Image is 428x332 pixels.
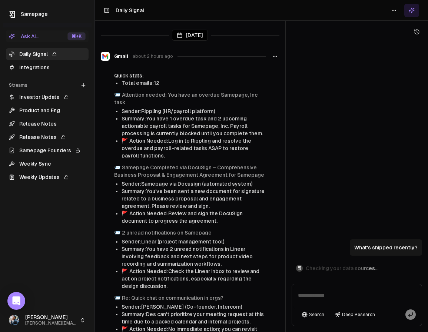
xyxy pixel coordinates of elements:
li: Sender: Rippling (HR/payroll platform) [122,107,266,115]
span: about 2 hours ago [133,53,173,59]
li: Summary: You have 1 overdue task and 2 upcoming actionable payroll tasks for Samepage, Inc. Payro... [122,115,266,137]
span: Gmail [114,53,128,60]
a: Product and Eng [6,104,89,116]
a: Investor Update [6,91,89,103]
li: Sender: Linear (project management tool) [122,238,266,245]
button: Deep Research [331,309,379,320]
span: flag [122,210,128,216]
a: Integrations [6,62,89,73]
span: [PERSON_NAME][EMAIL_ADDRESS] [25,321,77,326]
a: Release Notes [6,131,89,143]
a: Re: Quick chat on communication in orgs? [122,295,223,301]
a: Samepage Completed via DocuSign – Comprehensive Business Proposal & Engagement Agreement for Same... [114,165,264,178]
li: Total emails: 12 [122,79,266,87]
span: [PERSON_NAME] [25,314,77,321]
li: Sender: [PERSON_NAME] (Co-founder, Intercom) [122,303,266,311]
button: [PERSON_NAME][PERSON_NAME][EMAIL_ADDRESS] [6,311,89,329]
img: 1695405595226.jpeg [9,315,19,325]
div: Ask AI... [9,33,39,40]
span: envelope [114,165,120,170]
p: What's shipped recently? [354,244,418,251]
span: flag [122,326,128,332]
div: Streams [6,79,89,91]
a: Samepage Founders [6,145,89,156]
a: Release Notes [6,118,89,130]
div: ⌘ +K [67,32,86,40]
a: 2 unread notifications on Samepage [122,230,212,236]
span: Samepage [21,11,48,17]
span: flag [122,138,128,144]
a: Attention needed: You have an overdue Samepage, Inc task [114,92,258,105]
button: Ask AI...⌘+K [6,30,89,42]
div: Quick stats: [114,72,266,79]
span: envelope [114,295,120,301]
div: Open Intercom Messenger [7,292,25,310]
img: Gmail [101,52,110,61]
a: Weekly Updates [6,171,89,183]
div: [DATE] [172,30,208,41]
li: Summary: Des can't prioritize your meeting request at this time due to a packed calendar and inte... [122,311,266,325]
li: Action Needed: Check the Linear inbox to review and act on project notifications, especially rega... [122,268,266,290]
span: envelope [114,230,120,236]
li: Summary: You have 2 unread notifications in Linear involving feedback and next steps for product ... [122,245,266,268]
h1: Daily Signal [116,7,144,14]
li: Action Needed: Log in to Rippling and resolve the overdue and payroll-related tasks ASAP to resto... [122,137,266,159]
li: Action Needed: Review and sign the DocuSign document to progress the agreement. [122,210,266,225]
button: Search [298,309,328,320]
li: Sender: Samepage via Docusign (automated system) [122,180,266,187]
a: Weekly Sync [6,158,89,170]
p: Checking your data sources... [306,265,378,272]
li: Summary: You've been sent a new document for signature related to a business proposal and engagem... [122,187,266,210]
span: envelope [114,92,120,98]
span: flag [122,268,128,274]
a: Daily Signal [6,48,89,60]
